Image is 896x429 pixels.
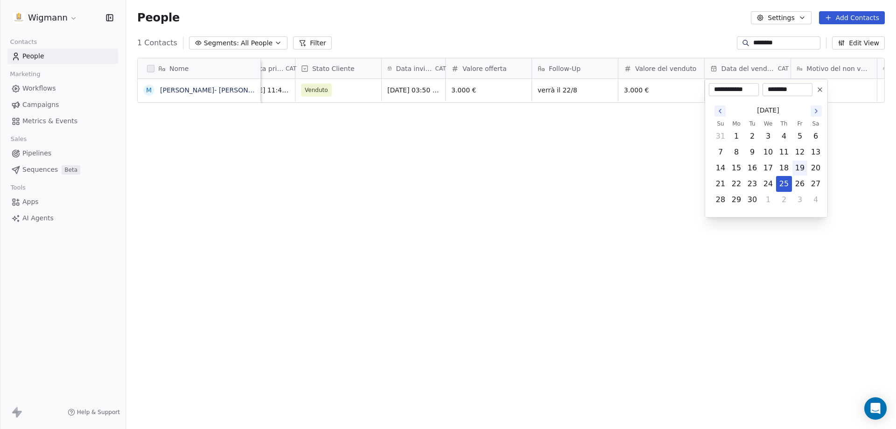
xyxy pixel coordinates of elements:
[713,161,728,176] button: Sunday, September 14th, 2025
[729,192,744,207] button: Monday, September 29th, 2025
[761,161,776,176] button: Wednesday, September 17th, 2025
[728,119,744,128] th: Monday
[777,176,791,191] button: Today, Thursday, September 25th, 2025, selected
[757,105,779,115] span: [DATE]
[808,176,823,191] button: Saturday, September 27th, 2025
[808,119,824,128] th: Saturday
[792,119,808,128] th: Friday
[713,129,728,144] button: Sunday, August 31st, 2025
[729,176,744,191] button: Monday, September 22nd, 2025
[792,161,807,176] button: Friday, September 19th, 2025
[729,161,744,176] button: Monday, September 15th, 2025
[808,129,823,144] button: Saturday, September 6th, 2025
[745,129,760,144] button: Tuesday, September 2nd, 2025
[761,129,776,144] button: Wednesday, September 3rd, 2025
[808,192,823,207] button: Saturday, October 4th, 2025
[811,105,822,117] button: Go to the Next Month
[713,145,728,160] button: Sunday, September 7th, 2025
[713,176,728,191] button: Sunday, September 21st, 2025
[777,145,791,160] button: Thursday, September 11th, 2025
[761,176,776,191] button: Wednesday, September 24th, 2025
[745,145,760,160] button: Tuesday, September 9th, 2025
[745,161,760,176] button: Tuesday, September 16th, 2025
[745,192,760,207] button: Tuesday, September 30th, 2025
[713,119,728,128] th: Sunday
[761,145,776,160] button: Wednesday, September 10th, 2025
[745,176,760,191] button: Tuesday, September 23rd, 2025
[808,161,823,176] button: Saturday, September 20th, 2025
[792,176,807,191] button: Friday, September 26th, 2025
[792,129,807,144] button: Friday, September 5th, 2025
[777,129,791,144] button: Thursday, September 4th, 2025
[776,119,792,128] th: Thursday
[713,119,824,208] table: September 2025
[713,192,728,207] button: Sunday, September 28th, 2025
[729,145,744,160] button: Monday, September 8th, 2025
[729,129,744,144] button: Monday, September 1st, 2025
[760,119,776,128] th: Wednesday
[808,145,823,160] button: Saturday, September 13th, 2025
[761,192,776,207] button: Wednesday, October 1st, 2025
[714,105,726,117] button: Go to the Previous Month
[777,192,791,207] button: Thursday, October 2nd, 2025
[777,161,791,176] button: Thursday, September 18th, 2025
[744,119,760,128] th: Tuesday
[792,145,807,160] button: Friday, September 12th, 2025
[792,192,807,207] button: Friday, October 3rd, 2025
